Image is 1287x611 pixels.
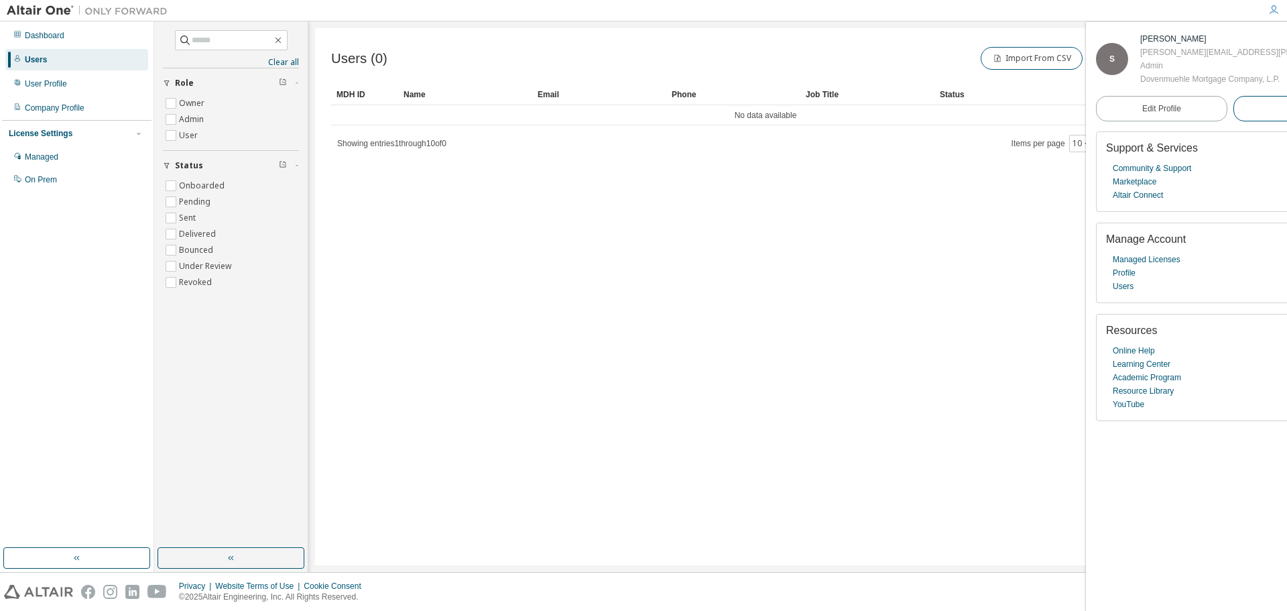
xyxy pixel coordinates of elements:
label: Sent [179,210,198,226]
img: linkedin.svg [125,585,139,599]
div: Status [940,84,1194,105]
label: User [179,127,200,144]
a: YouTube [1113,398,1144,411]
div: User Profile [25,78,67,89]
img: facebook.svg [81,585,95,599]
label: Onboarded [179,178,227,194]
span: Status [175,160,203,171]
div: Job Title [806,84,929,105]
button: Status [163,151,299,180]
a: Learning Center [1113,357,1170,371]
p: © 2025 Altair Engineering, Inc. All Rights Reserved. [179,592,369,603]
a: Edit Profile [1096,96,1227,121]
div: Company Profile [25,103,84,113]
span: Items per page [1012,135,1094,152]
div: License Settings [9,128,72,139]
a: Users [1113,280,1133,293]
a: Clear all [163,57,299,68]
span: Clear filter [279,78,287,89]
img: altair_logo.svg [4,585,73,599]
span: S [1109,54,1115,64]
a: Resource Library [1113,384,1174,398]
a: Profile [1113,266,1136,280]
a: Altair Connect [1113,188,1163,202]
img: youtube.svg [147,585,167,599]
label: Bounced [179,242,216,258]
a: Community & Support [1113,162,1191,175]
span: Users (0) [331,51,387,66]
button: 10 [1072,138,1091,149]
div: Name [404,84,527,105]
label: Owner [179,95,207,111]
img: instagram.svg [103,585,117,599]
span: Clear filter [279,160,287,171]
a: Managed Licenses [1113,253,1180,266]
div: Cookie Consent [304,581,369,592]
label: Delivered [179,226,219,242]
div: Dashboard [25,30,64,41]
label: Revoked [179,274,214,290]
span: Edit Profile [1142,103,1181,114]
label: Under Review [179,258,234,274]
div: Email [538,84,661,105]
span: Showing entries 1 through 10 of 0 [337,139,446,148]
div: On Prem [25,174,57,185]
span: Support & Services [1106,142,1198,154]
button: Role [163,68,299,98]
div: Managed [25,152,58,162]
label: Pending [179,194,213,210]
div: Website Terms of Use [215,581,304,592]
a: Marketplace [1113,175,1156,188]
span: Manage Account [1106,233,1186,245]
span: Role [175,78,194,89]
div: MDH ID [336,84,393,105]
button: Import From CSV [981,47,1083,70]
div: Privacy [179,581,215,592]
img: Altair One [7,4,174,17]
a: Academic Program [1113,371,1181,384]
td: No data available [331,105,1200,125]
div: Phone [672,84,795,105]
span: Resources [1106,325,1157,336]
label: Admin [179,111,206,127]
a: Online Help [1113,344,1155,357]
div: Users [25,54,47,65]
